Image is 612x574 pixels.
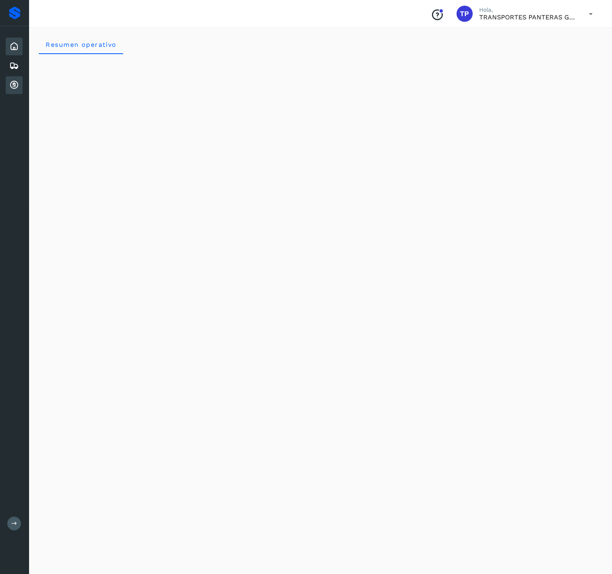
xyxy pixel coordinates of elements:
[6,57,23,75] div: Embarques
[479,13,576,21] p: TRANSPORTES PANTERAS GAPO S.A. DE C.V.
[479,6,576,13] p: Hola,
[45,41,117,48] span: Resumen operativo
[6,76,23,94] div: Cuentas por cobrar
[6,38,23,55] div: Inicio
